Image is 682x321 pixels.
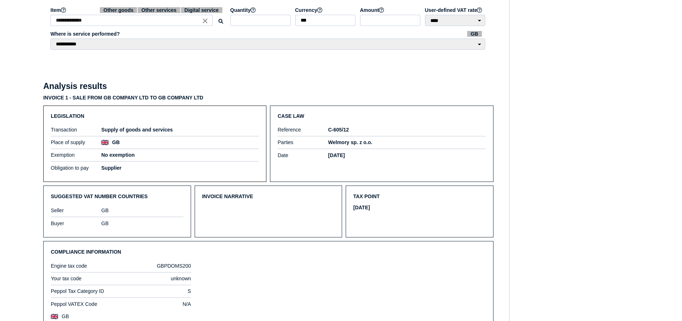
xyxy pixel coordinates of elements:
h3: Compliance information [51,249,486,255]
span: Other services [138,7,180,13]
label: Obligation to pay [51,165,101,171]
h5: Welmory sp. z o.o. [328,139,486,145]
div: S [123,288,191,294]
h5: [DATE] [353,205,370,210]
div: N/A [123,301,191,307]
label: Place of supply [51,139,101,145]
h3: Tax point [353,193,486,200]
label: Peppol VATEX Code [51,301,119,307]
h2: Analysis results [43,81,107,91]
label: Transaction [51,127,101,133]
h3: Legislation [51,113,259,119]
i: Close [201,17,209,25]
label: Seller [51,208,101,213]
label: Amount [360,7,421,13]
h3: Invoice narrative [202,193,335,200]
label: GB [62,313,137,319]
div: GB [101,220,183,226]
span: Other goods [100,7,137,13]
span: Digital service [181,7,222,13]
label: Engine tax code [51,263,119,269]
div: GBPDOMS200 [123,263,191,269]
h3: Invoice 1 - sale from GB Company Ltd to GB Company Ltd [43,95,266,101]
span: GB [467,31,482,37]
div: GB [101,208,183,213]
button: Search for an item by HS code or use natural language description [215,15,227,27]
label: Quantity [230,7,292,13]
div: unknown [123,276,191,281]
label: Currency [295,7,356,13]
label: Your tax code [51,276,119,281]
h3: Suggested VAT number countries [51,193,183,200]
h3: Case law [278,113,486,119]
label: Where is service performed? [50,31,486,37]
label: Buyer [51,220,101,226]
label: Item [50,7,227,13]
label: Peppol Tax Category ID [51,288,119,294]
label: User-defined VAT rate [425,7,486,13]
h5: No exemption [101,152,259,158]
img: gb.png [101,140,108,145]
h5: Supply of goods and services [101,127,259,133]
label: Reference [278,127,328,133]
label: Parties [278,139,328,145]
img: gb.png [51,314,58,319]
label: Date [278,152,328,158]
label: Exemption [51,152,101,158]
h5: [DATE] [328,152,486,158]
h5: Supplier [101,165,259,171]
h5: C‑605/12 [328,127,486,133]
h5: GB [112,139,120,145]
